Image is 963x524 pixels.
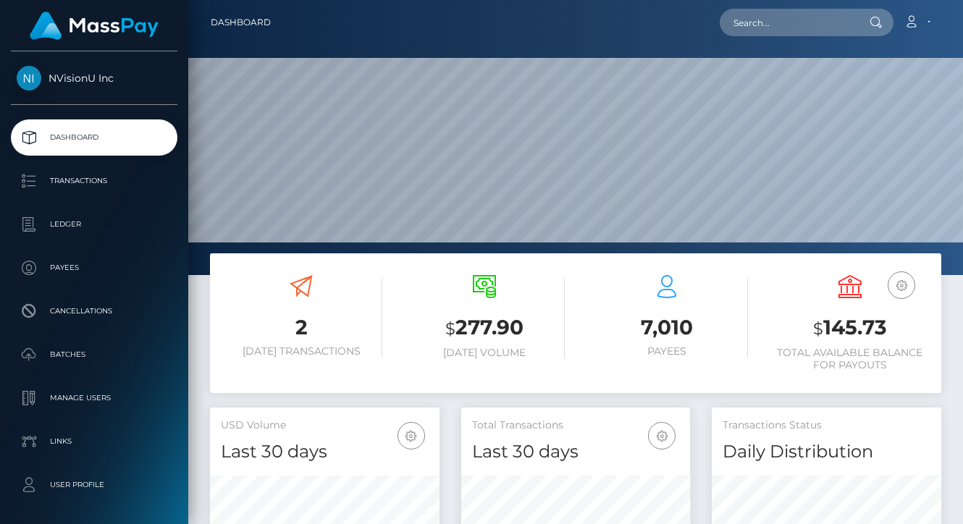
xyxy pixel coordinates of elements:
[404,313,565,343] h3: 277.90
[11,119,177,156] a: Dashboard
[472,418,680,433] h5: Total Transactions
[17,431,172,452] p: Links
[211,7,271,38] a: Dashboard
[770,313,931,343] h3: 145.73
[404,347,565,359] h6: [DATE] Volume
[11,206,177,242] a: Ledger
[11,337,177,373] a: Batches
[723,439,930,465] h4: Daily Distribution
[11,380,177,416] a: Manage Users
[770,347,931,371] h6: Total Available Balance for Payouts
[221,439,429,465] h4: Last 30 days
[17,300,172,322] p: Cancellations
[472,439,680,465] h4: Last 30 days
[445,318,455,339] small: $
[17,474,172,496] p: User Profile
[11,293,177,329] a: Cancellations
[586,345,748,358] h6: Payees
[586,313,748,342] h3: 7,010
[17,387,172,409] p: Manage Users
[17,214,172,235] p: Ledger
[17,127,172,148] p: Dashboard
[720,9,856,36] input: Search...
[723,418,930,433] h5: Transactions Status
[11,423,177,460] a: Links
[221,418,429,433] h5: USD Volume
[11,163,177,199] a: Transactions
[17,257,172,279] p: Payees
[11,72,177,85] span: NVisionU Inc
[221,313,382,342] h3: 2
[11,467,177,503] a: User Profile
[813,318,823,339] small: $
[30,12,159,40] img: MassPay Logo
[221,345,382,358] h6: [DATE] Transactions
[11,250,177,286] a: Payees
[17,66,41,90] img: NVisionU Inc
[17,344,172,365] p: Batches
[17,170,172,192] p: Transactions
